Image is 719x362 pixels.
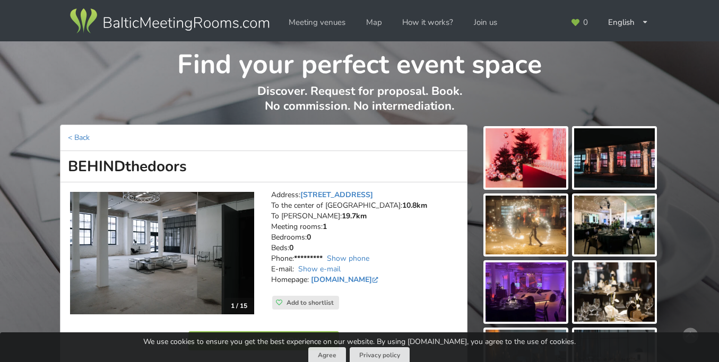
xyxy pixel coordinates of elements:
img: BEHINDthedoors | Riga | Event place - gallery picture [574,262,655,322]
address: Address: To the center of [GEOGRAPHIC_DATA]: To [PERSON_NAME]: Meeting rooms: Bedrooms: Beds: Pho... [271,190,460,296]
strong: 0 [307,232,311,242]
h1: BEHINDthedoors [60,151,467,182]
strong: 1 [323,222,327,232]
a: Map [359,12,389,33]
h1: Find your perfect event space [60,41,659,82]
img: BEHINDthedoors | Riga | Event place - gallery picture [486,262,566,322]
a: [STREET_ADDRESS] [300,190,373,200]
img: BEHINDthedoors | Riga | Event place - gallery picture [574,196,655,255]
a: Join us [466,12,505,33]
a: Show e-mail [298,264,341,274]
strong: 10.8km [402,200,427,210]
a: < Back [68,133,90,143]
a: Show phone [327,253,369,263]
strong: 0 [289,243,293,253]
img: Baltic Meeting Rooms [68,6,271,36]
span: Add to shortlist [287,298,334,307]
img: BEHINDthedoors | Riga | Event place - gallery picture [486,128,566,188]
img: BEHINDthedoors | Riga | Event place - gallery picture [486,196,566,255]
div: English [601,12,656,33]
img: BEHINDthedoors | Riga | Event place - gallery picture [574,128,655,188]
div: 1 / 15 [224,298,254,314]
a: Celebration Hall | Riga | BEHINDthedoors 1 / 15 [70,192,254,314]
button: Send a request to "BEHINDthedoors" [188,331,339,350]
a: How it works? [395,12,461,33]
img: Celebration Hall | Riga | BEHINDthedoors [70,192,254,314]
strong: 19.7km [342,211,367,221]
a: Meeting venues [281,12,353,33]
span: 0 [583,19,588,27]
a: [DOMAIN_NAME] [311,275,380,285]
p: Discover. Request for proposal. Book. No commission. No intermediation. [60,84,659,125]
